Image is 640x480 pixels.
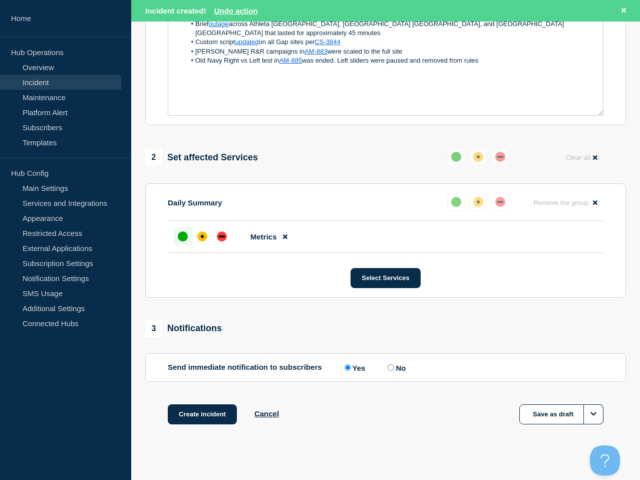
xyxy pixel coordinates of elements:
button: Cancel [254,409,279,418]
li: [PERSON_NAME] R&R campaigns in were scaled to the full site [186,47,596,56]
a: outage [209,20,229,28]
div: up [451,152,461,162]
p: Send immediate notification to subscribers [168,363,322,372]
div: affected [473,152,483,162]
li: Custom script on all Gap sites per [186,38,596,47]
span: 2 [145,149,162,166]
span: 3 [145,320,162,337]
div: down [495,152,505,162]
a: CS-3844 [314,38,340,46]
label: Yes [342,363,366,372]
div: down [495,197,505,207]
button: Save as draft [519,404,603,424]
button: Create incident [168,404,237,424]
p: Daily Summary [168,198,222,207]
button: Undo action [214,7,258,15]
a: AM-885 [279,57,302,64]
button: Select Services [351,268,420,288]
input: No [388,364,394,371]
div: Notifications [145,320,222,337]
iframe: Help Scout Beacon - Open [590,445,620,475]
span: Remove the group [533,199,588,206]
div: up [451,197,461,207]
li: Brief across Athleta [GEOGRAPHIC_DATA], [GEOGRAPHIC_DATA] [GEOGRAPHIC_DATA], and [GEOGRAPHIC_DATA... [186,20,596,38]
a: updated [235,38,258,46]
button: up [447,193,465,211]
button: affected [469,148,487,166]
span: Incident created! [145,7,206,15]
div: affected [473,197,483,207]
div: down [217,231,227,242]
button: down [491,148,509,166]
a: AM-883 [304,48,328,55]
button: affected [469,193,487,211]
span: Metrics [250,232,277,241]
button: Options [583,404,603,424]
button: up [447,148,465,166]
button: Remove the group [527,193,603,212]
button: down [491,193,509,211]
div: affected [197,231,207,242]
button: Clear all [560,148,603,167]
li: Old Navy Right vs Left test in was ended. Left sliders were paused and removed from rules [186,56,596,65]
div: up [178,231,188,242]
label: No [385,363,406,372]
div: Set affected Services [145,149,258,166]
div: Send immediate notification to subscribers [168,363,603,372]
input: Yes [345,364,351,371]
